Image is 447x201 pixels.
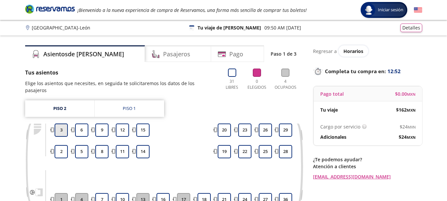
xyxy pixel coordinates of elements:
p: Cargo por servicio [320,123,360,130]
button: 11 [116,145,129,158]
p: Tus asientos [25,69,216,76]
span: Iniciar sesión [375,7,406,13]
div: Piso 1 [123,105,136,112]
a: Brand Logo [25,4,75,16]
button: 9 [95,124,109,137]
p: [GEOGRAPHIC_DATA] - León [32,24,90,31]
p: Pago total [320,90,344,97]
p: Elige los asientos que necesites, en seguida te solicitaremos los datos de los pasajeros [25,80,216,94]
span: $ 162 [396,106,416,113]
button: 22 [238,145,251,158]
p: Adicionales [320,133,346,140]
button: 3 [55,124,68,137]
p: Paso 1 de 3 [271,50,296,57]
button: 25 [259,145,272,158]
button: 12 [116,124,129,137]
p: ¿Te podemos ayudar? [313,156,422,163]
p: 0 Elegidos [246,78,268,90]
h4: Pasajeros [163,50,190,59]
small: MXN [407,108,416,113]
small: MXN [407,92,416,97]
a: [EMAIL_ADDRESS][DOMAIN_NAME] [313,173,422,180]
button: 6 [75,124,88,137]
i: Brand Logo [25,4,75,14]
button: 20 [218,124,231,137]
p: 4 Ocupados [273,78,298,90]
h4: Pago [229,50,243,59]
p: Tu viaje de [PERSON_NAME] [198,24,261,31]
p: 09:50 AM [DATE] [264,24,301,31]
span: $ 24 [399,133,416,140]
button: 15 [136,124,150,137]
p: 31 Libres [223,78,241,90]
a: Piso 1 [95,100,164,117]
p: Completa tu compra en : [313,67,422,76]
button: 28 [279,145,292,158]
div: Regresar a ver horarios [313,45,422,57]
p: Regresar a [313,48,337,55]
button: 29 [279,124,292,137]
button: Detalles [400,24,422,32]
button: 2 [55,145,68,158]
span: Horarios [343,48,363,54]
small: MXN [407,135,416,140]
button: 19 [218,145,231,158]
p: Tu viaje [320,106,338,113]
iframe: Messagebird Livechat Widget [409,163,440,194]
span: 12:52 [387,68,401,75]
em: ¡Bienvenido a la nueva experiencia de compra de Reservamos, una forma más sencilla de comprar tus... [77,7,307,13]
button: 26 [259,124,272,137]
small: MXN [408,125,416,129]
button: 23 [238,124,251,137]
button: English [414,6,422,14]
span: $ 0.00 [395,90,416,97]
button: 5 [75,145,88,158]
h4: Asientos de [PERSON_NAME] [43,50,124,59]
button: 8 [95,145,109,158]
a: Piso 2 [25,100,94,117]
span: $ 24 [400,123,416,130]
p: Atención a clientes [313,163,422,170]
button: 14 [136,145,150,158]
